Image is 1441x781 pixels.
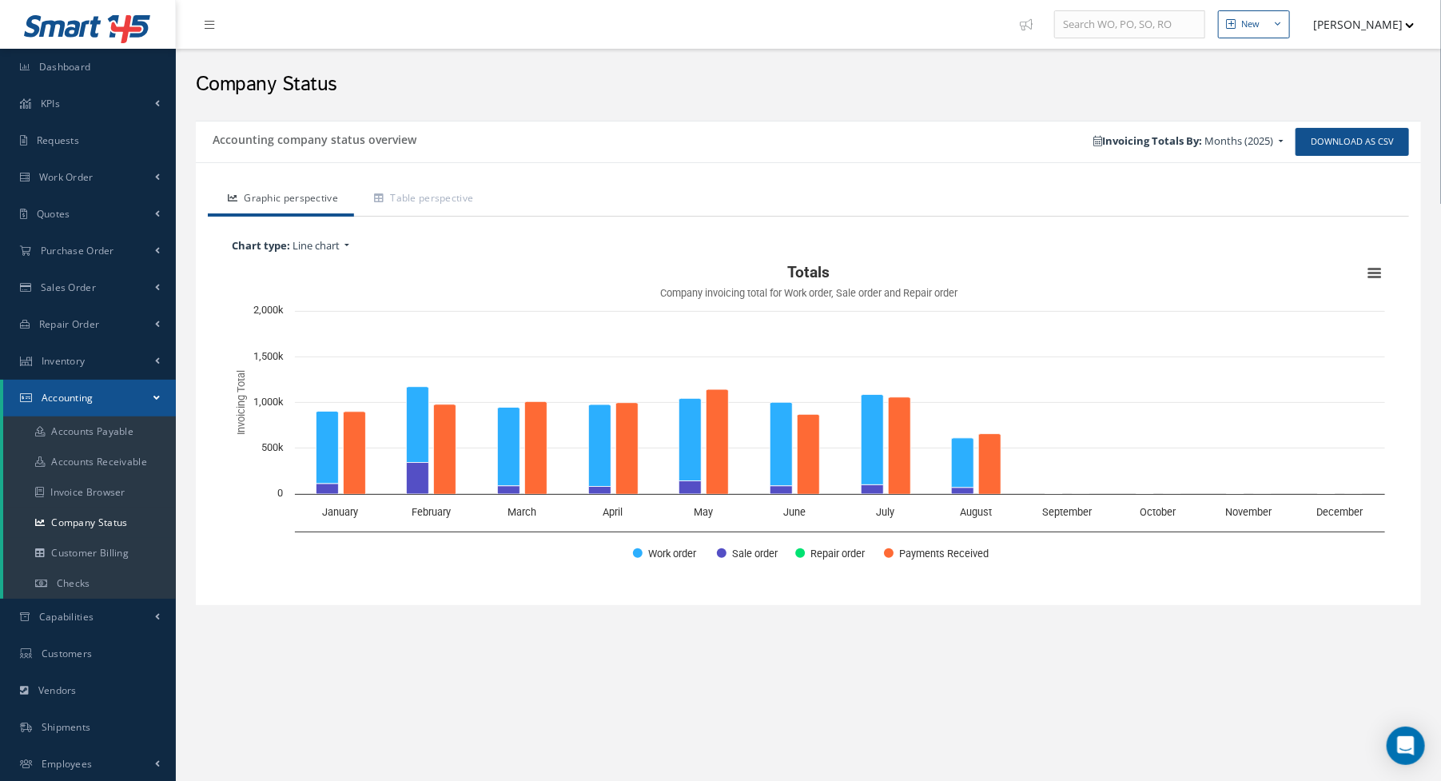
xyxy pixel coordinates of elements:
a: Customer Billing [3,538,176,568]
span: Shipments [42,720,91,734]
span: Vendors [38,683,77,697]
button: New [1218,10,1290,38]
path: February, 1,185,702.42. Work order. [407,387,429,463]
a: Accounts Payable [3,416,176,447]
path: July, 1,417,645. Work order. [862,395,884,485]
h2: Company Status [196,73,1421,97]
button: View chart menu, Totals [1363,261,1386,284]
a: Invoice Browser [3,477,176,508]
text: 500k [261,441,284,453]
span: Dashboard [39,60,91,74]
span: Capabilities [39,610,94,624]
a: Table perspective [354,183,489,217]
path: April, 1,281,441.56. Work order. [589,404,611,487]
text: August [961,506,993,518]
path: May, 209,010. Sale order. [679,481,702,495]
text: Invoicing Total [235,370,247,435]
span: Line chart [293,238,340,253]
span: Requests [37,133,79,147]
text: November [1226,506,1273,518]
text: January [322,506,358,518]
text: April [603,506,623,518]
path: August, 777,568. Work order. [952,438,974,488]
div: New [1241,18,1260,31]
path: March, 1,456,852.42. Payments Received. [525,401,547,494]
path: February, 1,412,603. Payments Received. [434,404,456,495]
text: May [695,506,714,518]
span: Work Order [39,170,94,184]
text: Payments Received [899,548,989,560]
span: Checks [57,576,90,590]
span: Months (2025) [1205,133,1274,148]
path: July, 141,000. Sale order. [862,485,884,495]
path: February, 493,240. Sale order. [407,463,429,495]
text: September [1042,506,1093,518]
a: Download as CSV [1296,128,1409,156]
button: [PERSON_NAME] [1298,9,1415,40]
text: March [508,506,536,518]
input: Search WO, PO, SO, RO [1054,10,1205,39]
span: Customers [42,647,93,660]
span: Sales Order [41,281,96,294]
path: January, 1,293,712.5. Payments Received. [344,412,366,494]
g: Work order, bar series 1 of 4 with 12 bars. X axis, categories. [316,387,1336,495]
button: Show Sale order [717,546,778,560]
path: March, 122,992.5. Sale order. [498,486,520,494]
span: Employees [42,757,93,771]
a: Checks [3,568,176,599]
text: 1,000k [253,396,284,408]
path: March, 1,237,675.5. Work order. [498,408,520,486]
path: June, 130,958. Sale order. [770,486,793,494]
div: Totals. Highcharts interactive chart. [224,257,1393,577]
path: May, 1,287,463.38. Work order. [679,398,702,480]
path: June, 1,255,360.56. Payments Received. [798,414,820,494]
text: 0 [277,487,283,499]
a: Accounting [3,380,176,416]
b: Chart type: [232,238,290,253]
path: August, 948,816.15. Payments Received. [979,434,1001,495]
button: Show Work order [633,546,699,560]
text: Company invoicing total for Work order, Sale order and Repair order [660,287,958,299]
a: Accounts Receivable [3,447,176,477]
a: Chart type: Line chart [224,234,1393,258]
path: April, 121,435. Sale order. [589,487,611,495]
text: October [1140,506,1176,518]
span: KPIs [41,97,60,110]
span: Accounting [42,391,94,404]
path: January, 1,135,333.5. Work order. [316,412,339,484]
a: Company Status [3,508,176,538]
h5: Accounting company status overview [208,128,416,147]
button: Show Repair order [795,546,866,560]
a: Graphic perspective [208,183,354,217]
text: 2,000k [253,304,284,316]
path: May, 1,645,866.82. Payments Received. [707,389,729,494]
path: January, 160,940. Sale order. [316,484,339,494]
path: April, 1,439,948. Payments Received. [616,403,639,495]
div: Open Intercom Messenger [1387,727,1425,765]
text: February [412,506,451,518]
svg: Interactive chart [224,257,1393,577]
text: 1,500k [253,350,284,362]
button: Show Payments Received [884,546,985,560]
text: Totals [788,263,830,281]
a: Invoicing Totals By: Months (2025) [1086,130,1292,153]
b: Invoicing Totals By: [1094,133,1203,148]
path: June, 1,303,769.65. Work order. [770,402,793,486]
span: Inventory [42,354,86,368]
text: July [876,506,894,518]
text: December [1316,506,1363,518]
span: Purchase Order [41,244,114,257]
span: Repair Order [39,317,100,331]
text: June [783,506,806,518]
span: Quotes [37,207,70,221]
path: July, 1,524,582.03. Payments Received. [889,397,911,495]
path: August, 103,600. Sale order. [952,488,974,494]
g: Payments Received, bar series 4 of 4 with 12 bars. X axis, categories. [344,389,1363,494]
